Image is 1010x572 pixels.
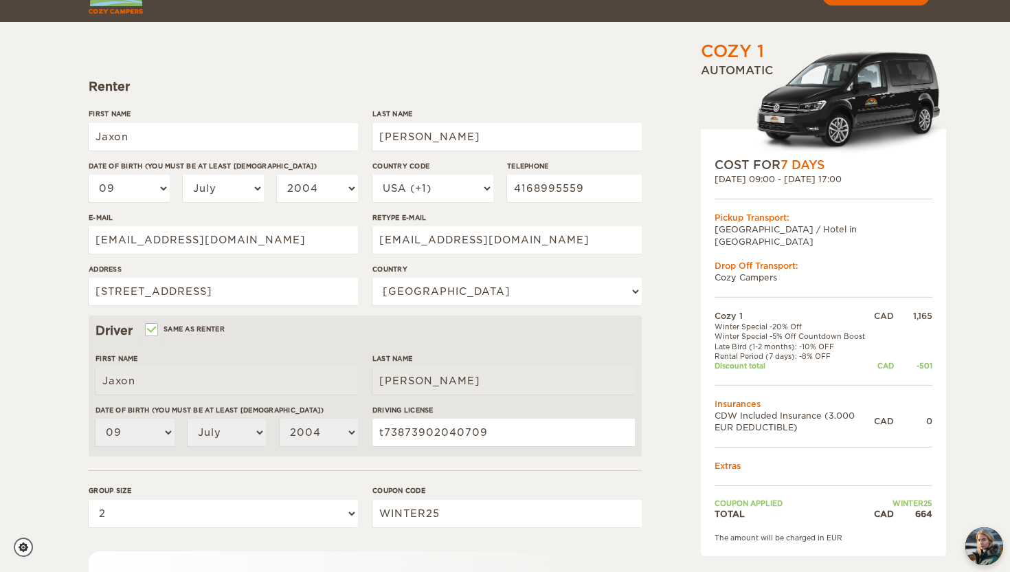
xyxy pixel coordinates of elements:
div: [DATE] 09:00 - [DATE] 17:00 [715,173,932,185]
label: Date of birth (You must be at least [DEMOGRAPHIC_DATA]) [96,405,358,415]
label: Group size [89,485,358,496]
div: 664 [894,508,932,520]
td: Winter Special -20% Off [715,322,874,331]
div: CAD [874,415,894,427]
span: 7 Days [781,158,824,172]
td: Insurances [715,397,932,409]
div: Driver [96,322,635,339]
input: e.g. 14789654B [372,419,635,446]
label: Last Name [372,353,635,364]
td: CDW Included Insurance (3.000 EUR DEDUCTIBLE) [715,410,874,433]
button: chat-button [965,527,1003,565]
input: Same as renter [146,327,155,335]
label: Retype E-mail [372,212,642,223]
td: Extras [715,460,932,472]
label: E-mail [89,212,358,223]
input: e.g. Street, City, Zip Code [89,278,358,305]
div: Drop Off Transport: [715,260,932,272]
div: COST FOR [715,157,932,173]
input: e.g. William [89,123,358,151]
div: CAD [874,361,894,371]
label: Country [372,264,642,274]
td: WINTER25 [874,498,932,508]
label: Same as renter [146,322,225,335]
td: Rental Period (7 days): -8% OFF [715,351,874,361]
td: [GEOGRAPHIC_DATA] / Hotel in [GEOGRAPHIC_DATA] [715,223,932,247]
td: Discount total [715,361,874,371]
div: Pickup Transport: [715,212,932,223]
label: Driving License [372,405,635,415]
td: Cozy 1 [715,310,874,322]
input: e.g. 1 234 567 890 [507,175,642,202]
input: e.g. Smith [372,367,635,395]
div: Cozy 1 [701,40,764,63]
input: e.g. example@example.com [372,226,642,254]
img: Volkswagen-Caddy-MaxiCrew_.png [756,52,946,157]
img: Freyja at Cozy Campers [965,527,1003,565]
td: Cozy Campers [715,272,932,283]
a: Cookie settings [14,538,42,557]
div: CAD [874,508,894,520]
div: 0 [894,415,932,427]
label: Date of birth (You must be at least [DEMOGRAPHIC_DATA]) [89,161,358,171]
label: First Name [96,353,358,364]
label: Last Name [372,109,642,119]
td: Winter Special -5% Off Countdown Boost [715,331,874,341]
label: Telephone [507,161,642,171]
input: e.g. Smith [372,123,642,151]
label: Address [89,264,358,274]
td: Coupon applied [715,498,874,508]
div: 1,165 [894,310,932,322]
div: The amount will be charged in EUR [715,532,932,542]
div: Renter [89,78,642,95]
td: Late Bird (1-2 months): -10% OFF [715,342,874,351]
label: Coupon code [372,485,642,496]
label: Country Code [372,161,493,171]
div: -501 [894,361,932,371]
input: e.g. William [96,367,358,395]
input: e.g. example@example.com [89,226,358,254]
div: Automatic [701,63,946,157]
div: CAD [874,310,894,322]
td: TOTAL [715,508,874,520]
label: First Name [89,109,358,119]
